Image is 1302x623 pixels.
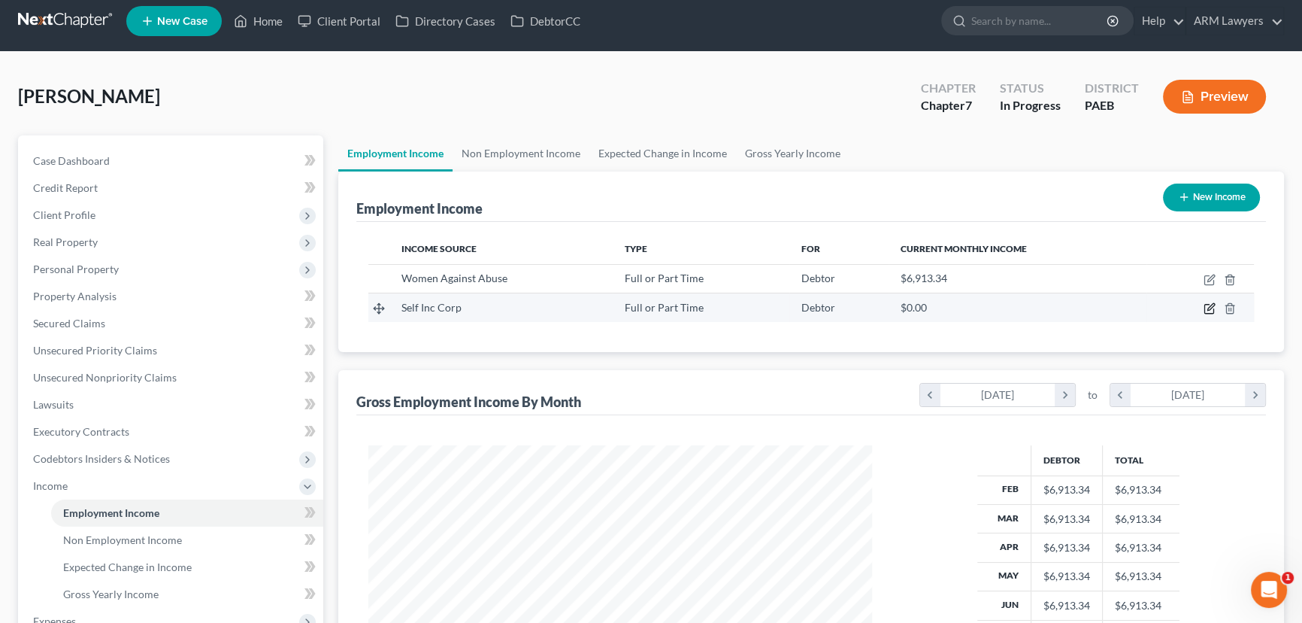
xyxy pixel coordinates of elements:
[977,476,1031,504] th: Feb
[921,80,976,97] div: Chapter
[33,263,119,275] span: Personal Property
[63,561,192,573] span: Expected Change in Income
[226,8,290,35] a: Home
[977,591,1031,620] th: Jun
[63,506,159,519] span: Employment Income
[921,97,976,114] div: Chapter
[388,8,503,35] a: Directory Cases
[33,371,177,384] span: Unsecured Nonpriority Claims
[21,391,323,418] a: Lawsuits
[21,175,323,202] a: Credit Report
[940,384,1055,406] div: [DATE]
[63,533,182,546] span: Non Employment Income
[1251,572,1287,608] iframe: Intercom live chat
[901,272,947,284] span: $6,913.34
[33,154,110,167] span: Case Dashboard
[51,581,323,608] a: Gross Yearly Income
[356,393,581,411] div: Gross Employment Income By Month
[33,425,129,438] span: Executory Contracts
[1085,80,1139,97] div: District
[503,8,588,35] a: DebtorCC
[1103,504,1179,533] td: $6,913.34
[33,317,105,330] span: Secured Claims
[33,290,117,302] span: Property Analysis
[290,8,388,35] a: Client Portal
[589,135,736,172] a: Expected Change in Income
[1043,482,1090,497] div: $6,913.34
[33,452,170,465] span: Codebtors Insiders & Notices
[1103,591,1179,620] td: $6,913.34
[971,7,1109,35] input: Search by name...
[1103,562,1179,591] td: $6,913.34
[901,301,927,314] span: $0.00
[33,208,95,221] span: Client Profile
[21,310,323,337] a: Secured Claims
[736,135,849,172] a: Gross Yearly Income
[356,199,483,217] div: Employment Income
[51,500,323,527] a: Employment Income
[801,243,820,254] span: For
[21,364,323,391] a: Unsecured Nonpriority Claims
[1103,476,1179,504] td: $6,913.34
[33,479,68,492] span: Income
[33,236,98,248] span: Real Property
[401,243,476,254] span: Income Source
[157,16,207,27] span: New Case
[1110,384,1131,406] i: chevron_left
[401,301,461,314] span: Self Inc Corp
[33,181,98,194] span: Credit Report
[1043,569,1090,584] div: $6,913.34
[1163,184,1260,211] button: New Income
[977,504,1031,533] th: Mar
[63,588,159,600] span: Gross Yearly Income
[801,301,835,314] span: Debtor
[1134,8,1185,35] a: Help
[1055,384,1075,406] i: chevron_right
[1031,445,1103,476] th: Debtor
[1000,97,1061,114] div: In Progress
[21,283,323,310] a: Property Analysis
[21,418,323,445] a: Executory Contracts
[625,272,704,284] span: Full or Part Time
[1282,572,1294,584] span: 1
[977,562,1031,591] th: May
[920,384,940,406] i: chevron_left
[1088,387,1098,403] span: to
[965,98,972,112] span: 7
[1043,540,1090,555] div: $6,913.34
[21,147,323,175] a: Case Dashboard
[1043,598,1090,613] div: $6,913.34
[453,135,589,172] a: Non Employment Income
[901,243,1027,254] span: Current Monthly Income
[18,85,160,107] span: [PERSON_NAME]
[1000,80,1061,97] div: Status
[1186,8,1283,35] a: ARM Lawyers
[1131,384,1246,406] div: [DATE]
[1085,97,1139,114] div: PAEB
[21,337,323,364] a: Unsecured Priority Claims
[1245,384,1265,406] i: chevron_right
[1103,445,1179,476] th: Total
[625,301,704,314] span: Full or Part Time
[51,527,323,554] a: Non Employment Income
[1103,533,1179,562] td: $6,913.34
[401,272,507,284] span: Women Against Abuse
[801,272,835,284] span: Debtor
[33,398,74,411] span: Lawsuits
[977,533,1031,562] th: Apr
[625,243,647,254] span: Type
[1043,512,1090,527] div: $6,913.34
[1163,80,1266,114] button: Preview
[338,135,453,172] a: Employment Income
[51,554,323,581] a: Expected Change in Income
[33,344,157,357] span: Unsecured Priority Claims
